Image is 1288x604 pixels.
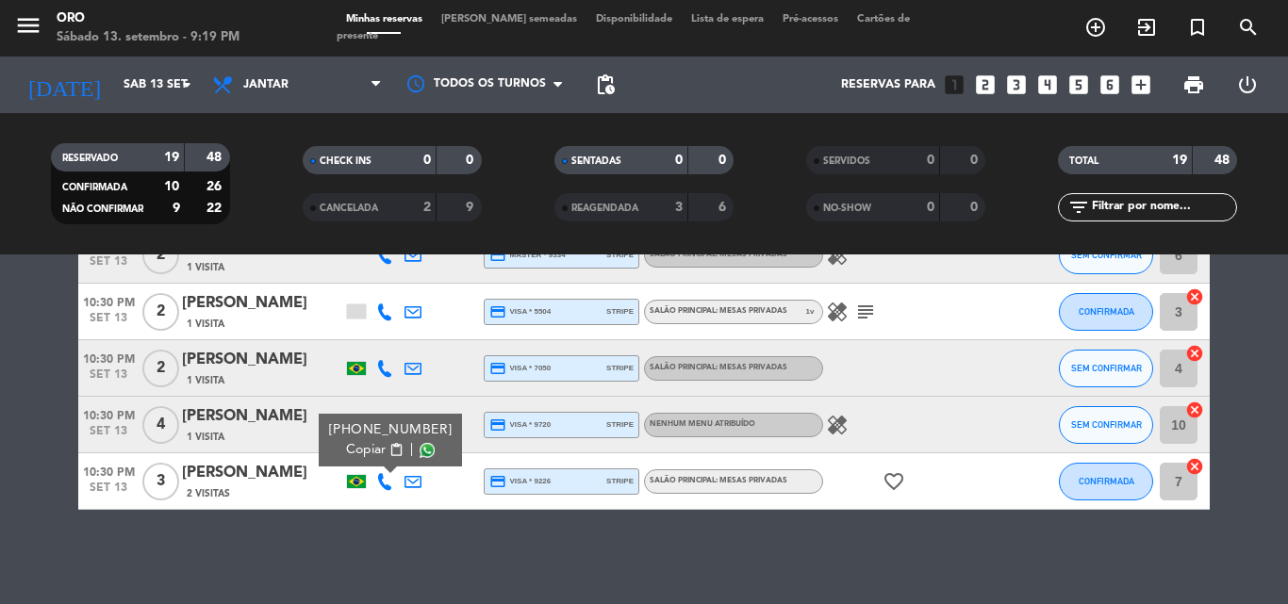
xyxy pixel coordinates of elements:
[1059,406,1153,444] button: SEM CONFIRMAR
[346,440,386,460] span: Copiar
[164,180,179,193] strong: 10
[606,249,634,261] span: stripe
[650,477,787,484] span: Salão Principal: Mesas Privadas
[1236,73,1259,96] i: power_settings_new
[78,312,139,334] span: set 13
[78,482,139,503] span: set 13
[1059,350,1153,387] button: SEM CONFIRMAR
[854,301,877,323] i: subject
[973,73,998,97] i: looks_two
[187,430,224,445] span: 1 Visita
[798,301,822,323] span: v
[142,463,179,500] span: 3
[1172,154,1187,167] strong: 19
[826,244,849,267] i: healing
[142,406,179,444] span: 4
[1185,457,1204,476] i: cancel
[1090,197,1236,218] input: Filtrar por nome...
[187,260,224,275] span: 1 Visita
[927,154,934,167] strong: 0
[187,373,224,388] span: 1 Visita
[78,290,139,312] span: 10:30 PM
[182,348,342,372] div: [PERSON_NAME]
[175,73,198,96] i: arrow_drop_down
[650,251,787,258] span: Salão Principal: Mesas Privadas
[466,154,477,167] strong: 0
[142,293,179,331] span: 2
[1135,16,1158,39] i: exit_to_app
[78,460,139,482] span: 10:30 PM
[187,317,224,332] span: 1 Visita
[606,305,634,318] span: stripe
[1067,196,1090,219] i: filter_list
[78,425,139,447] span: set 13
[970,201,982,214] strong: 0
[1220,57,1274,113] div: LOG OUT
[432,14,586,24] span: [PERSON_NAME] semeadas
[57,28,239,47] div: Sábado 13. setembro - 9:19 PM
[78,255,139,277] span: set 13
[489,360,551,377] span: visa * 7050
[883,470,905,493] i: favorite_border
[182,404,342,429] div: [PERSON_NAME]
[62,154,118,163] span: RESERVADO
[423,154,431,167] strong: 0
[14,11,42,40] i: menu
[389,443,404,457] span: content_paste
[571,204,638,213] span: REAGENDADA
[182,291,342,316] div: [PERSON_NAME]
[841,78,935,91] span: Reservas para
[1004,73,1029,97] i: looks_3
[1071,363,1142,373] span: SEM CONFIRMAR
[243,78,289,91] span: Jantar
[329,420,453,440] div: [PHONE_NUMBER]
[187,486,230,501] span: 2 Visitas
[1182,73,1205,96] span: print
[606,362,634,374] span: stripe
[718,201,730,214] strong: 6
[1059,463,1153,500] button: CONFIRMADA
[823,204,871,213] span: NO-SHOW
[586,14,682,24] span: Disponibilidade
[650,420,755,428] span: Nenhum menu atribuído
[1214,154,1233,167] strong: 48
[675,154,683,167] strong: 0
[489,473,506,490] i: credit_card
[206,151,225,164] strong: 48
[1098,73,1122,97] i: looks_6
[164,151,179,164] strong: 19
[337,14,910,41] span: Cartões de presente
[489,303,551,320] span: visa * 5504
[78,368,139,390] span: set 13
[1071,250,1142,260] span: SEM CONFIRMAR
[14,11,42,46] button: menu
[606,475,634,487] span: stripe
[1185,287,1204,306] i: cancel
[606,418,634,431] span: stripe
[182,461,342,485] div: [PERSON_NAME]
[320,156,372,166] span: CHECK INS
[571,156,621,166] span: SENTADAS
[62,183,127,192] span: CONFIRMADA
[62,204,143,214] span: NÃO CONFIRMAR
[206,202,225,215] strong: 22
[1066,73,1091,97] i: looks_5
[489,416,551,433] span: visa * 9720
[1185,400,1204,419] i: cancel
[826,301,849,323] i: healing
[826,414,849,436] i: healing
[320,204,378,213] span: CANCELADA
[650,307,787,315] span: Salão Principal: Mesas Privadas
[489,303,506,320] i: credit_card
[489,416,506,433] i: credit_card
[773,14,848,24] span: Pré-acessos
[78,403,139,425] span: 10:30 PM
[346,440,404,460] button: Copiarcontent_paste
[1079,306,1134,317] span: CONFIRMADA
[1059,293,1153,331] button: CONFIRMADA
[675,201,683,214] strong: 3
[650,364,787,371] span: Salão Principal: Mesas Privadas
[1237,16,1260,39] i: search
[942,73,966,97] i: looks_one
[142,350,179,387] span: 2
